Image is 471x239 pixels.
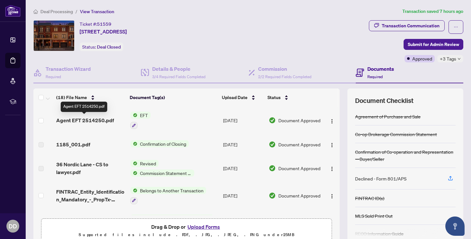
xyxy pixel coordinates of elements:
[269,165,276,172] img: Document Status
[130,140,137,147] img: Status Icon
[329,194,335,199] img: Logo
[329,166,335,171] img: Logo
[127,88,219,106] th: Document Tag(s)
[329,142,335,148] img: Logo
[56,141,90,148] span: 1185_001.pdf
[137,215,214,222] span: Co-op Brokerage Commission Statement
[130,187,206,204] button: Status IconBelongs to Another Transaction
[221,182,266,209] td: [DATE]
[137,140,189,147] span: Confirmation of Closing
[46,65,91,73] h4: Transaction Wizard
[130,160,137,167] img: Status Icon
[369,20,445,31] button: Transaction Communication
[269,141,276,148] img: Document Status
[355,148,456,162] div: Confirmation of Co-operation and Representation—Buyer/Seller
[130,160,197,177] button: Status IconRevisedStatus IconCommission Statement Sent to Lawyer
[221,106,266,134] td: [DATE]
[80,20,111,28] div: Ticket #:
[54,88,127,106] th: (18) File Name
[221,209,266,237] td: [DATE]
[221,134,266,155] td: [DATE]
[329,119,335,124] img: Logo
[355,212,393,219] div: MLS Sold Print Out
[278,192,320,199] span: Document Approved
[278,117,320,124] span: Document Approved
[402,8,463,15] article: Transaction saved 7 hours ago
[130,215,137,222] img: Status Icon
[278,165,320,172] span: Document Approved
[327,115,337,125] button: Logo
[265,88,322,106] th: Status
[80,9,114,14] span: View Transaction
[61,102,107,112] div: Agent EFT 2514250.pdf
[5,5,21,17] img: logo
[408,39,459,50] span: Submit for Admin Review
[45,231,328,239] p: Supported files include .PDF, .JPG, .JPEG, .PNG under 25 MB
[9,222,17,231] span: DD
[130,112,137,119] img: Status Icon
[355,175,406,182] div: Declined - Form 801/APS
[33,9,38,14] span: home
[454,25,458,29] span: ellipsis
[355,131,437,138] div: Co-op Brokerage Commission Statement
[367,74,383,79] span: Required
[80,28,127,35] span: [STREET_ADDRESS]
[97,21,111,27] span: 51559
[327,163,337,173] button: Logo
[34,21,74,51] img: IMG-N12351341_1.jpg
[56,94,87,101] span: (18) File Name
[258,65,311,73] h4: Commission
[130,112,151,129] button: Status IconEFT
[46,74,61,79] span: Required
[97,44,121,50] span: Deal Closed
[269,192,276,199] img: Document Status
[258,74,311,79] span: 2/2 Required Fields Completed
[269,117,276,124] img: Document Status
[221,155,266,182] td: [DATE]
[404,39,463,50] button: Submit for Admin Review
[40,9,73,14] span: Deal Processing
[151,223,222,231] span: Drag & Drop or
[367,65,394,73] h4: Documents
[222,94,248,101] span: Upload Date
[355,96,414,105] span: Document Checklist
[130,215,214,232] button: Status IconCo-op Brokerage Commission Statement
[440,55,456,62] span: +3 Tags
[445,216,465,236] button: Open asap
[327,139,337,150] button: Logo
[56,161,125,176] span: 36 Nordic Lane - CS to lawyer.pdf
[382,21,440,31] div: Transaction Communication
[137,160,159,167] span: Revised
[56,188,125,203] span: FINTRAC_Entity_Identification_Mandatory_-_PropTx-[PERSON_NAME].pdf
[137,170,194,177] span: Commission Statement Sent to Lawyer
[130,140,189,147] button: Status IconConfirmation of Closing
[412,55,432,62] span: Approved
[219,88,265,106] th: Upload Date
[458,57,461,60] span: down
[130,170,137,177] img: Status Icon
[75,8,77,15] li: /
[355,195,384,202] div: FINTRAC ID(s)
[137,112,151,119] span: EFT
[137,187,206,194] span: Belongs to Another Transaction
[186,223,222,231] button: Upload Forms
[152,65,205,73] h4: Details & People
[355,113,421,120] div: Agreement of Purchase and Sale
[278,141,320,148] span: Document Approved
[130,187,137,194] img: Status Icon
[56,116,114,124] span: Agent EFT 2514250.pdf
[267,94,281,101] span: Status
[80,42,123,51] div: Status:
[327,190,337,201] button: Logo
[152,74,205,79] span: 3/4 Required Fields Completed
